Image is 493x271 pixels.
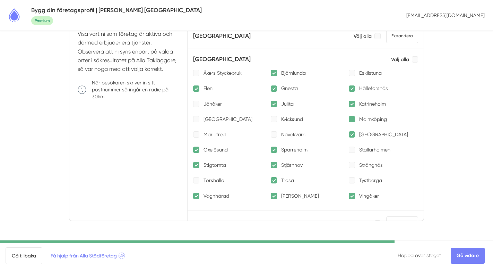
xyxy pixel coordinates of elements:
p: Strängnäs [359,162,383,169]
a: Hoppa över steget [398,253,441,258]
h5: Bygg din företagsprofil | [PERSON_NAME] [GEOGRAPHIC_DATA] [31,6,202,15]
h5: [GEOGRAPHIC_DATA] [193,219,251,228]
p: [GEOGRAPHIC_DATA] [204,116,252,123]
p: [GEOGRAPHIC_DATA] [359,131,408,138]
p: [PERSON_NAME] [281,192,319,199]
p: Katrineholm [359,100,386,107]
p: Åkers Styckebruk [204,69,242,76]
p: Malmköping [359,116,387,123]
p: Jönåker [204,100,222,107]
img: Alla Städföretag [6,7,23,24]
p: Trosa [281,177,294,184]
p: Torshälla [204,177,224,184]
p: Eskilstuna [359,69,382,76]
p: Flen [204,85,213,92]
h5: [GEOGRAPHIC_DATA] [193,31,251,41]
p: Välj alla [354,33,372,40]
p: Björnlunda [281,69,306,76]
p: Stjärnhov [281,162,303,169]
p: Kvicksund [281,116,303,123]
p: Stigtomta [204,162,226,169]
a: Gå tillbaka [6,247,42,264]
p: Vagnhärad [204,192,229,199]
h5: [GEOGRAPHIC_DATA] [193,55,251,64]
p: [EMAIL_ADDRESS][DOMAIN_NAME] [404,9,487,22]
p: Vingåker [359,192,379,199]
p: Visa vart ni som företag är aktiva och därmed erbjuder era tjänster. Observera att ni syns enbart... [78,30,179,74]
p: Hälleforsnäs [359,85,388,92]
span: Premium [31,16,53,25]
span: Expandera [386,216,418,231]
span: Expandera [386,29,418,43]
p: När besökaren skriver in sitt postnummer så ingår en radie på 30km. [92,79,179,100]
p: Stallarholmen [359,146,390,153]
p: Mariefred [204,131,226,138]
p: Julita [281,100,294,107]
p: Gnesta [281,85,298,92]
p: Sparreholm [281,146,308,153]
p: Välj alla [354,220,372,227]
a: Gå vidare [451,248,485,264]
p: Välj alla [391,56,409,63]
p: Nävekvarn [281,131,305,138]
p: Oxelösund [204,146,228,153]
p: Tystberga [359,177,382,184]
span: Få hjälp från Alla Städföretag [51,252,125,260]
